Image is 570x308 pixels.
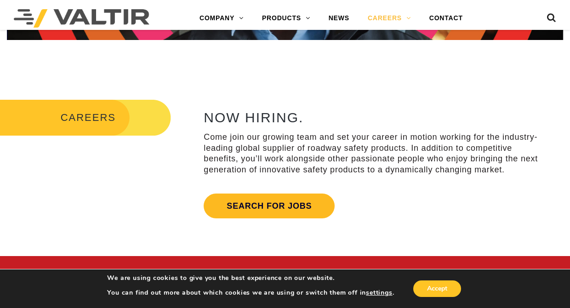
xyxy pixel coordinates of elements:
[420,9,472,28] a: CONTACT
[366,289,392,297] button: settings
[190,9,253,28] a: COMPANY
[107,274,394,282] p: We are using cookies to give you the best experience on our website.
[204,132,545,175] p: Come join our growing team and set your career in motion working for the industry-leading global ...
[14,9,149,28] img: Valtir
[107,289,394,297] p: You can find out more about which cookies we are using or switch them off in .
[253,9,319,28] a: PRODUCTS
[359,9,420,28] a: CAREERS
[204,110,545,125] h2: NOW HIRING.
[413,280,461,297] button: Accept
[204,194,335,218] a: Search for jobs
[319,9,359,28] a: NEWS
